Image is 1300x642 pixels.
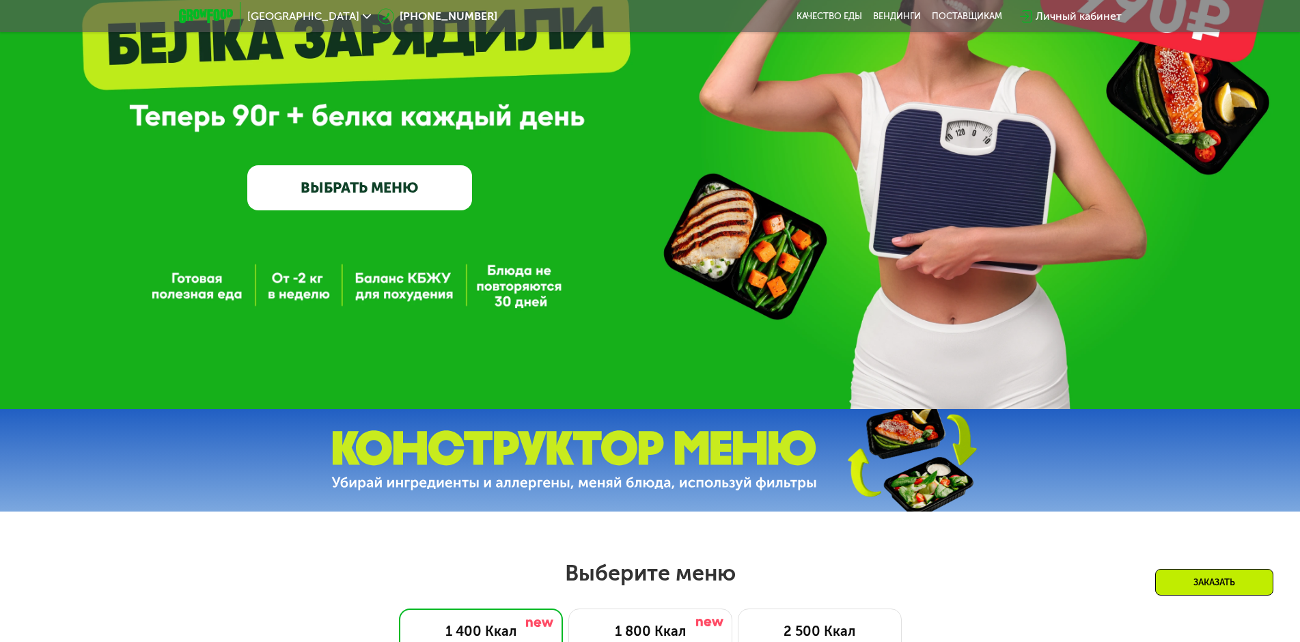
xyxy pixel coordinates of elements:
[378,8,497,25] a: [PHONE_NUMBER]
[1036,8,1122,25] div: Личный кабинет
[752,623,887,639] div: 2 500 Ккал
[797,11,862,22] a: Качество еды
[413,623,549,639] div: 1 400 Ккал
[1155,569,1273,596] div: Заказать
[873,11,921,22] a: Вендинги
[583,623,718,639] div: 1 800 Ккал
[44,559,1256,587] h2: Выберите меню
[247,165,472,210] a: ВЫБРАТЬ МЕНЮ
[247,11,359,22] span: [GEOGRAPHIC_DATA]
[932,11,1002,22] div: поставщикам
